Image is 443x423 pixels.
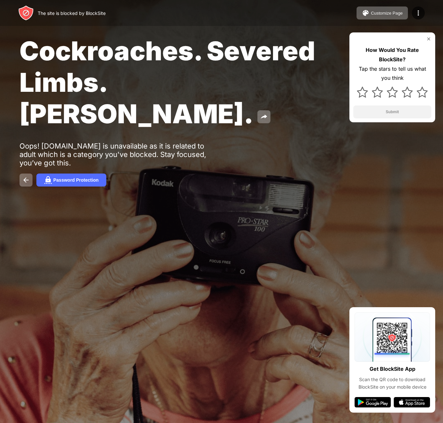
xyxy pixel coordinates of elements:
img: back.svg [22,176,30,184]
div: Oops! [DOMAIN_NAME] is unavailable as it is related to adult which is a category you've blocked. ... [20,142,220,167]
button: Password Protection [36,174,106,187]
div: Scan the QR code to download BlockSite on your mobile device [355,376,430,391]
button: Submit [353,105,431,118]
img: pallet.svg [362,9,370,17]
img: password.svg [44,176,52,184]
div: Get BlockSite App [370,364,415,374]
img: app-store.svg [394,397,430,407]
img: star.svg [387,87,398,98]
img: header-logo.svg [18,5,34,21]
img: star.svg [372,87,383,98]
div: Password Protection [53,177,98,183]
img: rate-us-close.svg [426,36,431,42]
img: star.svg [417,87,428,98]
div: The site is blocked by BlockSite [38,10,106,16]
div: How Would You Rate BlockSite? [353,45,431,64]
button: Customize Page [357,6,408,19]
img: menu-icon.svg [414,9,422,17]
img: google-play.svg [355,397,391,407]
img: qrcode.svg [355,312,430,362]
div: Tap the stars to tell us what you think [353,64,431,83]
img: share.svg [260,113,268,121]
span: Cockroaches. Severed Limbs. [PERSON_NAME]. [20,35,315,129]
div: Customize Page [371,11,403,16]
img: star.svg [357,87,368,98]
img: star.svg [402,87,413,98]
